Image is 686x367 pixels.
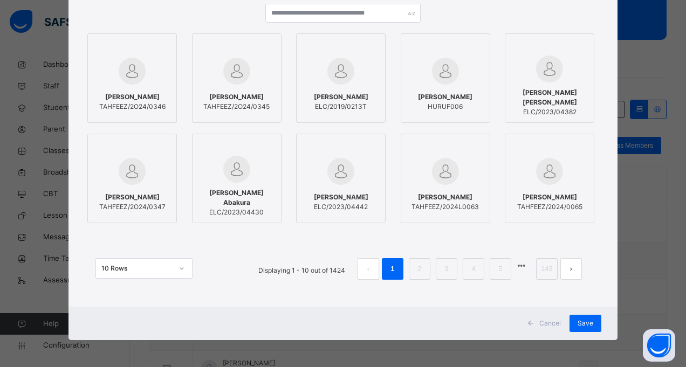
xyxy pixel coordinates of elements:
span: Save [578,318,593,328]
li: 下一页 [560,258,582,280]
li: Displaying 1 - 10 out of 1424 [250,258,353,280]
span: [PERSON_NAME] [203,92,270,102]
span: Cancel [539,318,561,328]
li: 上一页 [358,258,379,280]
img: default.svg [327,58,354,85]
img: default.svg [119,158,146,185]
span: ELC/2019/0213T [314,102,368,112]
li: 4 [463,258,484,280]
li: 3 [436,258,457,280]
span: [PERSON_NAME] [517,192,582,202]
div: 10 Rows [101,264,173,273]
img: default.svg [223,58,250,85]
a: 1 [387,262,397,276]
span: TAHFEEZ/2024/0065 [517,202,582,212]
li: 1 [382,258,403,280]
span: [PERSON_NAME] [418,92,472,102]
a: 3 [441,262,451,276]
a: 5 [495,262,505,276]
span: TAHFEEZ/2024L0063 [411,202,479,212]
img: default.svg [327,158,354,185]
span: [PERSON_NAME] [314,192,368,202]
li: 5 [490,258,511,280]
button: Open asap [643,329,675,362]
img: default.svg [432,158,459,185]
img: default.svg [432,58,459,85]
span: TAHFEEZ/2O24/0345 [203,102,270,112]
span: [PERSON_NAME] [99,192,166,202]
span: TAHFEEZ/2O24/0346 [99,102,166,112]
span: ELC/2023/04382 [511,107,588,117]
span: TAHFEEZ/2O24/0347 [99,202,166,212]
button: prev page [358,258,379,280]
span: [PERSON_NAME] [99,92,166,102]
img: default.svg [119,58,146,85]
span: ELC/2023/04430 [198,207,276,217]
span: HURUF006 [418,102,472,112]
button: next page [560,258,582,280]
a: 143 [538,262,556,276]
span: [PERSON_NAME] Abakura [198,188,276,207]
li: 143 [536,258,558,280]
span: [PERSON_NAME] [314,92,368,102]
span: [PERSON_NAME] [411,192,479,202]
img: default.svg [536,158,563,185]
img: default.svg [536,56,563,82]
li: 2 [409,258,430,280]
li: 向后 5 页 [514,258,529,273]
img: default.svg [223,156,250,183]
span: [PERSON_NAME] [PERSON_NAME] [511,88,588,107]
a: 2 [414,262,424,276]
span: ELC/2023/04442 [314,202,368,212]
a: 4 [468,262,478,276]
